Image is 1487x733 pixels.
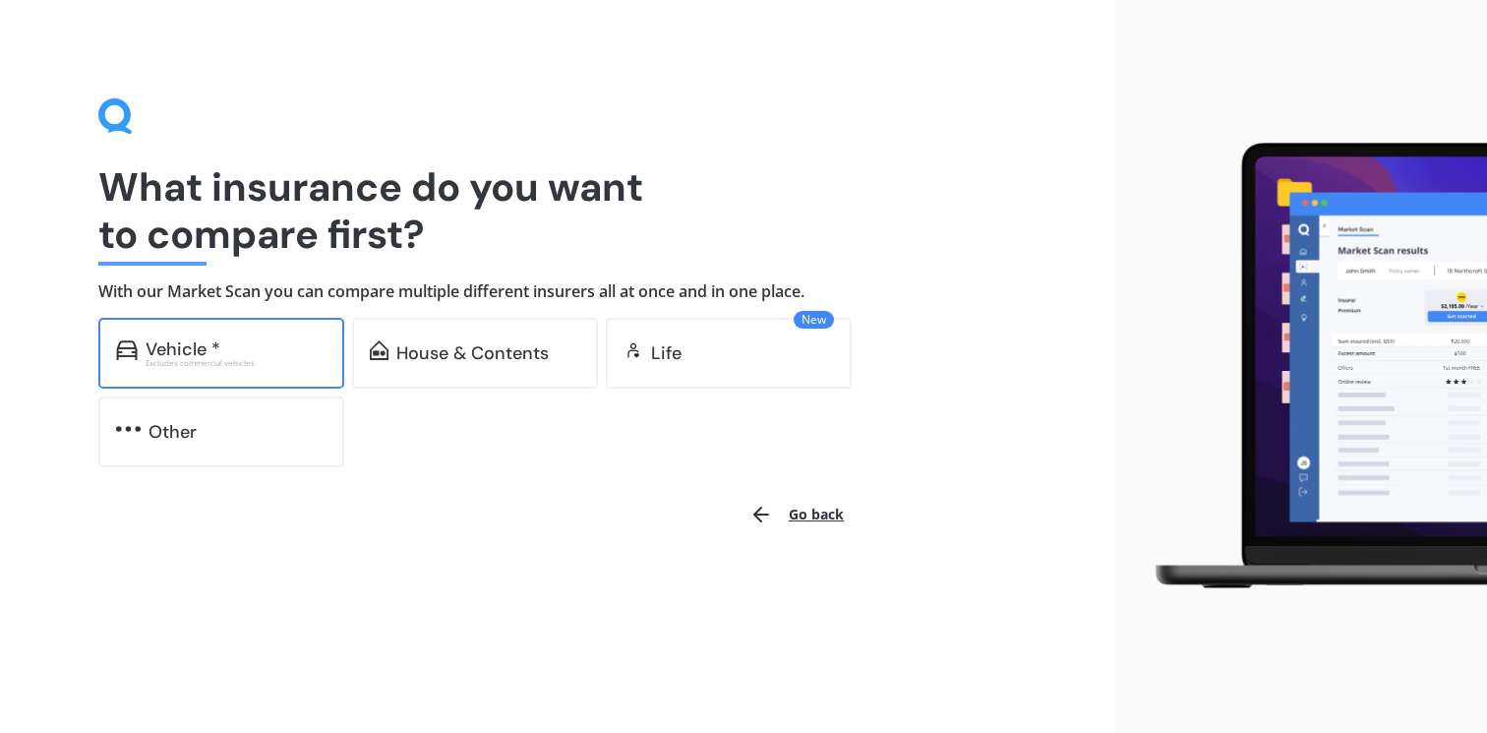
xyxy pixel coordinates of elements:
[396,343,549,363] div: House & Contents
[146,339,220,359] div: Vehicle *
[794,311,834,329] span: New
[624,340,643,360] img: life.f720d6a2d7cdcd3ad642.svg
[1131,133,1487,600] img: laptop.webp
[116,419,141,439] img: other.81dba5aafe580aa69f38.svg
[98,281,1017,302] h4: With our Market Scan you can compare multiple different insurers all at once and in one place.
[116,340,138,360] img: car.f15378c7a67c060ca3f3.svg
[738,491,856,538] button: Go back
[651,343,682,363] div: Life
[370,340,388,360] img: home-and-contents.b802091223b8502ef2dd.svg
[98,163,1017,258] h1: What insurance do you want to compare first?
[146,359,327,367] div: Excludes commercial vehicles
[149,422,197,442] div: Other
